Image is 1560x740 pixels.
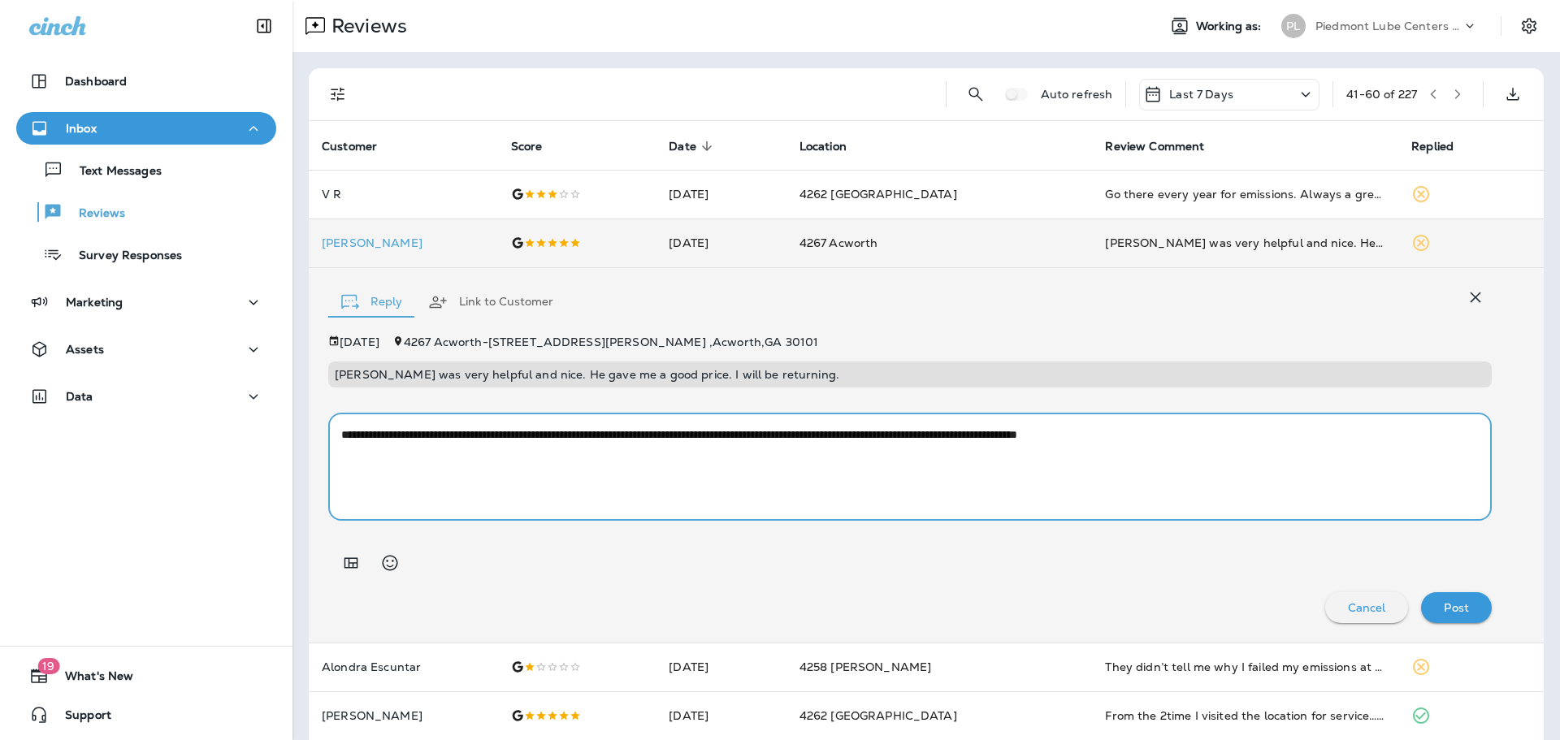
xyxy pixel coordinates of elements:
div: They didn’t tell me why I failed my emissions at this establishment. All was told me its either b... [1105,659,1385,675]
div: Go there every year for emissions. Always a great experience. Got in a tight for replacing headli... [1105,186,1385,202]
p: Piedmont Lube Centers LLC [1315,19,1462,32]
span: Review Comment [1105,140,1204,154]
button: Settings [1514,11,1544,41]
button: Filters [322,78,354,110]
button: Select an emoji [374,547,406,579]
div: Click to view Customer Drawer [322,236,485,249]
p: Reviews [63,206,125,222]
p: Data [66,390,93,403]
span: Review Comment [1105,139,1225,154]
span: Working as: [1196,19,1265,33]
button: Text Messages [16,153,276,187]
button: Add in a premade template [335,547,367,579]
span: 4267 Acworth - [STREET_ADDRESS][PERSON_NAME] , Acworth , GA 30101 [404,335,818,349]
button: Post [1421,592,1492,623]
button: Link to Customer [415,273,566,331]
span: 4258 [PERSON_NAME] [799,660,932,674]
button: Collapse Sidebar [241,10,287,42]
p: Auto refresh [1041,88,1113,101]
span: 4262 [GEOGRAPHIC_DATA] [799,708,957,723]
button: Marketing [16,286,276,318]
td: [DATE] [656,643,786,691]
span: Location [799,139,868,154]
span: 19 [37,658,59,674]
span: 4262 [GEOGRAPHIC_DATA] [799,187,957,201]
button: Cancel [1325,592,1409,623]
button: Reply [328,273,415,331]
span: What's New [49,669,133,689]
td: [DATE] [656,219,786,267]
div: Brian was very helpful and nice. He gave me a good price. I will be returning. [1105,235,1385,251]
span: Replied [1411,140,1454,154]
span: Customer [322,140,377,154]
button: Search Reviews [960,78,992,110]
p: Dashboard [65,75,127,88]
p: [PERSON_NAME] was very helpful and nice. He gave me a good price. I will be returning. [335,368,1485,381]
p: [PERSON_NAME] [322,709,485,722]
p: Reviews [325,14,407,38]
td: [DATE] [656,170,786,219]
td: [DATE] [656,691,786,740]
p: Inbox [66,122,97,135]
p: Post [1444,601,1469,614]
span: Date [669,139,717,154]
p: Text Messages [63,164,162,180]
p: Alondra Escuntar [322,660,485,673]
div: From the 2time I visited the location for service… the entire experience was fantastic. The young... [1105,708,1385,724]
button: Survey Responses [16,237,276,271]
button: Data [16,380,276,413]
button: Support [16,699,276,731]
p: [PERSON_NAME] [322,236,485,249]
span: Customer [322,139,398,154]
button: 19What's New [16,660,276,692]
p: Assets [66,343,104,356]
button: Inbox [16,112,276,145]
button: Export as CSV [1497,78,1529,110]
button: Assets [16,333,276,366]
span: Support [49,708,111,728]
p: [DATE] [340,335,379,348]
span: Replied [1411,139,1475,154]
p: Cancel [1348,601,1386,614]
button: Reviews [16,195,276,229]
p: V R [322,188,485,201]
div: 41 - 60 of 227 [1346,88,1417,101]
span: Location [799,140,847,154]
span: 4267 Acworth [799,236,878,250]
span: Score [511,139,564,154]
button: Dashboard [16,65,276,97]
p: Last 7 Days [1169,88,1233,101]
span: Date [669,140,696,154]
p: Marketing [66,296,123,309]
p: Survey Responses [63,249,182,264]
div: PL [1281,14,1306,38]
span: Score [511,140,543,154]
